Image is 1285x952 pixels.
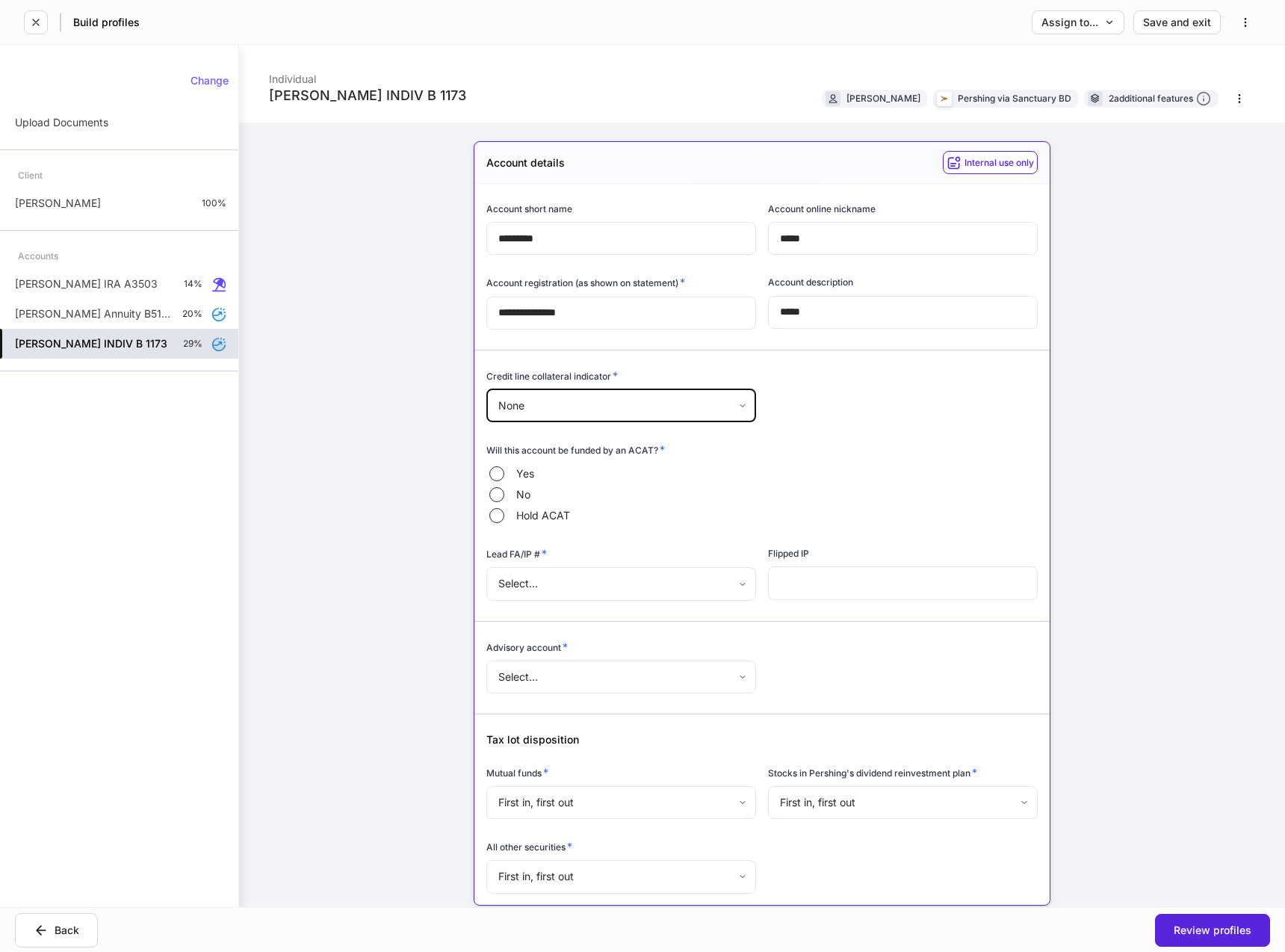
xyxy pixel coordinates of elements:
button: Save and exit [1133,10,1221,34]
h6: All other securities [486,839,572,854]
h6: Advisory account [486,640,568,655]
h6: Account short name [486,202,572,216]
p: Upload Documents [15,115,108,130]
h6: Credit line collateral indicator [486,368,618,383]
p: [PERSON_NAME] [15,196,101,211]
div: Change [191,75,229,86]
div: Individual [269,63,466,87]
h6: Internal use only [964,155,1034,170]
h5: [PERSON_NAME] INDIV B 1173 [15,336,167,351]
div: [PERSON_NAME] [846,91,920,105]
h5: Tax lot disposition [486,732,1038,747]
h6: Account online nickname [768,202,876,216]
p: 20% [182,308,202,320]
p: [PERSON_NAME] Annuity B5174 [15,306,170,321]
div: First in, first out [486,786,755,819]
div: Accounts [18,243,58,269]
p: [PERSON_NAME] IRA A3503 [15,276,158,291]
div: Select... [486,567,755,600]
h6: Account registration (as shown on statement) [486,275,685,290]
h6: Will this account be funded by an ACAT? [486,442,665,457]
h6: Account description [768,275,853,289]
button: Assign to... [1032,10,1124,34]
span: Hold ACAT [516,508,570,523]
div: First in, first out [486,860,755,893]
div: Assign to... [1041,17,1115,28]
h6: Mutual funds [486,765,548,780]
p: 29% [183,338,202,350]
p: 100% [202,197,226,209]
div: Client [18,162,43,188]
h5: Build profiles [73,15,140,30]
div: Review profiles [1174,925,1251,936]
button: Review profiles [1155,914,1270,947]
h6: Lead FA/IP # [486,546,547,561]
p: 14% [184,278,202,290]
div: None [486,389,755,422]
div: First in, first out [768,786,1037,819]
h5: Account details [486,155,565,170]
div: Save and exit [1143,17,1211,28]
h6: Flipped IP [768,546,809,560]
div: [PERSON_NAME] INDIV B 1173 [269,87,466,105]
h6: Stocks in Pershing's dividend reinvestment plan [768,765,977,780]
span: Yes [516,466,534,481]
div: 2 additional features [1109,91,1211,107]
div: Pershing via Sanctuary BD [958,91,1071,105]
div: Select... [486,661,755,693]
button: Back [15,913,98,948]
div: Back [34,923,79,938]
button: Change [181,69,238,93]
span: No [516,487,530,502]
